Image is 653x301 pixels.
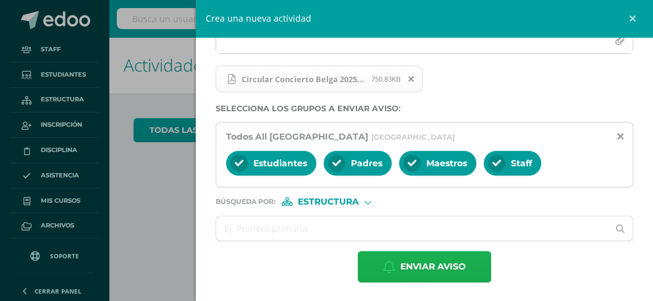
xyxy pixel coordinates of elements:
span: Circular Concierto Belga 2025.pdf [235,74,371,84]
span: Estructura [298,198,359,205]
span: Circular Concierto Belga 2025.pdf [216,66,423,93]
input: Ej. Primero primaria [216,216,608,240]
span: Maestros [426,158,467,169]
span: Staff [511,158,532,169]
span: Remover archivo [401,72,422,86]
span: 750.83KB [371,74,400,83]
span: Enviar aviso [400,252,466,282]
button: Enviar aviso [358,251,491,282]
span: Todos All [GEOGRAPHIC_DATA] [226,131,368,142]
span: [GEOGRAPHIC_DATA] [371,132,455,142]
span: Búsqueda por : [216,198,276,205]
label: Selecciona los grupos a enviar aviso : [216,104,633,113]
span: Padres [351,158,382,169]
div: [object Object] [282,197,374,206]
span: Estudiantes [253,158,307,169]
